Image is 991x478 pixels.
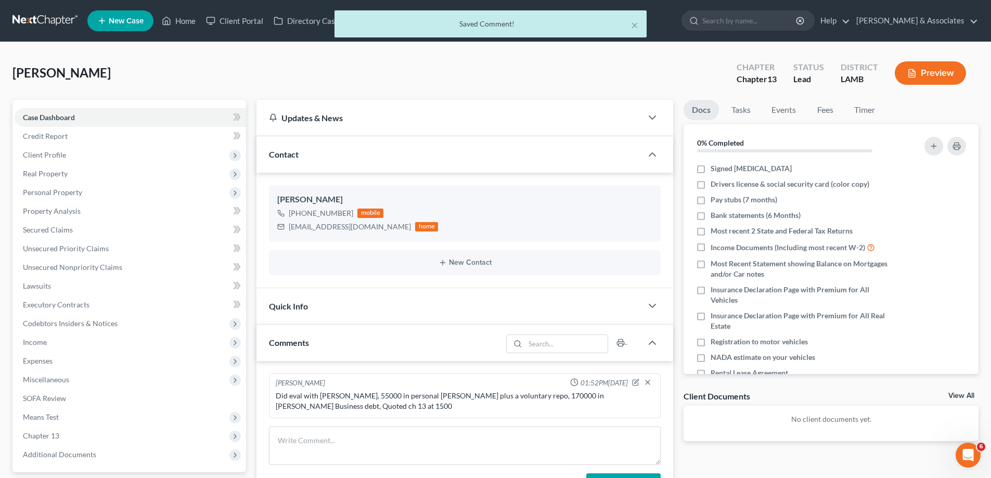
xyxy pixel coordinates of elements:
[525,335,608,353] input: Search...
[23,263,122,272] span: Unsecured Nonpriority Claims
[15,221,246,239] a: Secured Claims
[23,431,59,440] span: Chapter 13
[631,19,638,31] button: ×
[23,412,59,421] span: Means Test
[15,108,246,127] a: Case Dashboard
[415,222,438,231] div: home
[15,277,246,295] a: Lawsuits
[977,443,985,451] span: 6
[289,222,411,232] div: [EMAIL_ADDRESS][DOMAIN_NAME]
[23,188,82,197] span: Personal Property
[23,300,89,309] span: Executory Contracts
[343,19,638,29] div: Saved Comment!
[711,259,896,279] span: Most Recent Statement showing Balance on Mortgages and/or Car notes
[711,163,792,174] span: Signed [MEDICAL_DATA]
[23,319,118,328] span: Codebtors Insiders & Notices
[23,132,68,140] span: Credit Report
[269,338,309,347] span: Comments
[711,311,896,331] span: Insurance Declaration Page with Premium for All Real Estate
[15,389,246,408] a: SOFA Review
[23,225,73,234] span: Secured Claims
[895,61,966,85] button: Preview
[711,242,865,253] span: Income Documents (Including most recent W-2)
[711,337,808,347] span: Registration to motor vehicles
[277,193,652,206] div: [PERSON_NAME]
[15,239,246,258] a: Unsecured Priority Claims
[277,259,652,267] button: New Contact
[793,61,824,73] div: Status
[15,258,246,277] a: Unsecured Nonpriority Claims
[23,281,51,290] span: Lawsuits
[23,338,47,346] span: Income
[23,150,66,159] span: Client Profile
[808,100,842,120] a: Fees
[684,391,750,402] div: Client Documents
[23,450,96,459] span: Additional Documents
[737,61,777,73] div: Chapter
[711,210,801,221] span: Bank statements (6 Months)
[23,169,68,178] span: Real Property
[23,244,109,253] span: Unsecured Priority Claims
[711,226,853,236] span: Most recent 2 State and Federal Tax Returns
[697,138,744,147] strong: 0% Completed
[711,352,815,363] span: NADA estimate on your vehicles
[711,368,788,378] span: Rental Lease Agreement
[767,74,777,84] span: 13
[357,209,383,218] div: mobile
[276,391,654,411] div: Did eval with [PERSON_NAME], 55000 in personal [PERSON_NAME] plus a voluntary repo, 170000 in [PE...
[948,392,974,399] a: View All
[737,73,777,85] div: Chapter
[15,295,246,314] a: Executory Contracts
[276,378,325,389] div: [PERSON_NAME]
[793,73,824,85] div: Lead
[289,208,353,218] div: [PHONE_NUMBER]
[23,113,75,122] span: Case Dashboard
[841,61,878,73] div: District
[269,149,299,159] span: Contact
[956,443,981,468] iframe: Intercom live chat
[15,127,246,146] a: Credit Report
[581,378,628,388] span: 01:52PM[DATE]
[846,100,883,120] a: Timer
[711,195,777,205] span: Pay stubs (7 months)
[711,285,896,305] span: Insurance Declaration Page with Premium for All Vehicles
[23,375,69,384] span: Miscellaneous
[23,394,66,403] span: SOFA Review
[12,65,111,80] span: [PERSON_NAME]
[269,112,629,123] div: Updates & News
[23,356,53,365] span: Expenses
[684,100,719,120] a: Docs
[23,206,81,215] span: Property Analysis
[15,202,246,221] a: Property Analysis
[269,301,308,311] span: Quick Info
[763,100,804,120] a: Events
[711,179,869,189] span: Drivers license & social security card (color copy)
[841,73,878,85] div: LAMB
[692,414,970,424] p: No client documents yet.
[723,100,759,120] a: Tasks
